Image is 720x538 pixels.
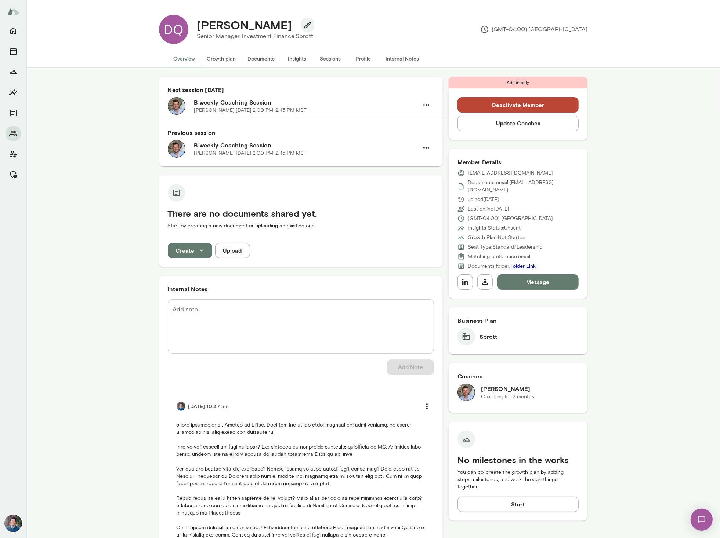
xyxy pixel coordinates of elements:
button: Overview [168,50,201,67]
p: Coaching for 2 months [481,393,534,400]
p: Documents folder: [468,263,536,270]
h6: Previous session [168,128,434,137]
h6: [PERSON_NAME] [481,384,534,393]
h6: Next session [DATE] [168,85,434,94]
p: You can co-create the growth plan by adding steps, milestones, and work through things together. [457,469,579,491]
button: Client app [6,147,21,161]
h4: [PERSON_NAME] [197,18,292,32]
p: [PERSON_NAME] · [DATE] · 2:00 PM-2:45 PM MST [194,150,307,157]
h6: Member Details [457,158,579,166]
div: DQ [159,15,188,44]
button: Growth plan [201,50,242,67]
p: Matching preference: email [468,253,530,260]
button: Upload [215,243,250,258]
p: (GMT-04:00) [GEOGRAPHIC_DATA] [480,25,588,34]
button: Manage [6,167,21,182]
h6: [DATE] 10:47 am [188,403,229,410]
img: Alex Yu [4,515,22,532]
button: Insights [6,85,21,100]
p: Joined [DATE] [468,196,499,203]
p: [EMAIL_ADDRESS][DOMAIN_NAME] [468,169,553,177]
button: Home [6,23,21,38]
h6: Coaches [457,372,579,381]
a: Folder Link [510,263,536,269]
button: Profile [347,50,380,67]
button: more [419,399,435,414]
button: Message [497,274,579,290]
h6: Internal Notes [168,285,434,293]
img: Mento [7,5,19,19]
button: Sessions [314,50,347,67]
h6: Biweekly Coaching Session [194,141,419,150]
p: Last online [DATE] [468,205,509,213]
p: Start by creating a new document or uploading an existing one. [168,222,434,230]
button: Update Coaches [457,116,579,131]
p: Senior Manager, Investment Finance, Sprott [197,32,314,41]
button: Sessions [6,44,21,59]
button: Members [6,126,21,141]
p: Insights Status: Unsent [468,224,521,232]
div: Admin only [449,77,588,88]
h6: Business Plan [457,316,579,325]
button: Deactivate Member [457,97,579,113]
p: (GMT-04:00) [GEOGRAPHIC_DATA] [468,215,553,222]
button: Insights [281,50,314,67]
button: Start [457,497,579,512]
p: [PERSON_NAME] · [DATE] · 2:00 PM-2:45 PM MST [194,107,307,114]
button: Documents [242,50,281,67]
button: Growth Plan [6,65,21,79]
h5: No milestones in the works [457,454,579,466]
p: Growth Plan: Not Started [468,234,525,241]
button: Documents [6,106,21,120]
button: Internal Notes [380,50,425,67]
h5: There are no documents shared yet. [168,208,434,219]
p: Seat Type: Standard/Leadership [468,244,542,251]
img: Alex Yu [177,402,185,411]
img: David Sferlazza [457,384,475,401]
h6: Sprott [480,332,498,341]
button: Create [168,243,212,258]
p: Documents email: [EMAIL_ADDRESS][DOMAIN_NAME] [468,179,579,194]
h6: Biweekly Coaching Session [194,98,419,107]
